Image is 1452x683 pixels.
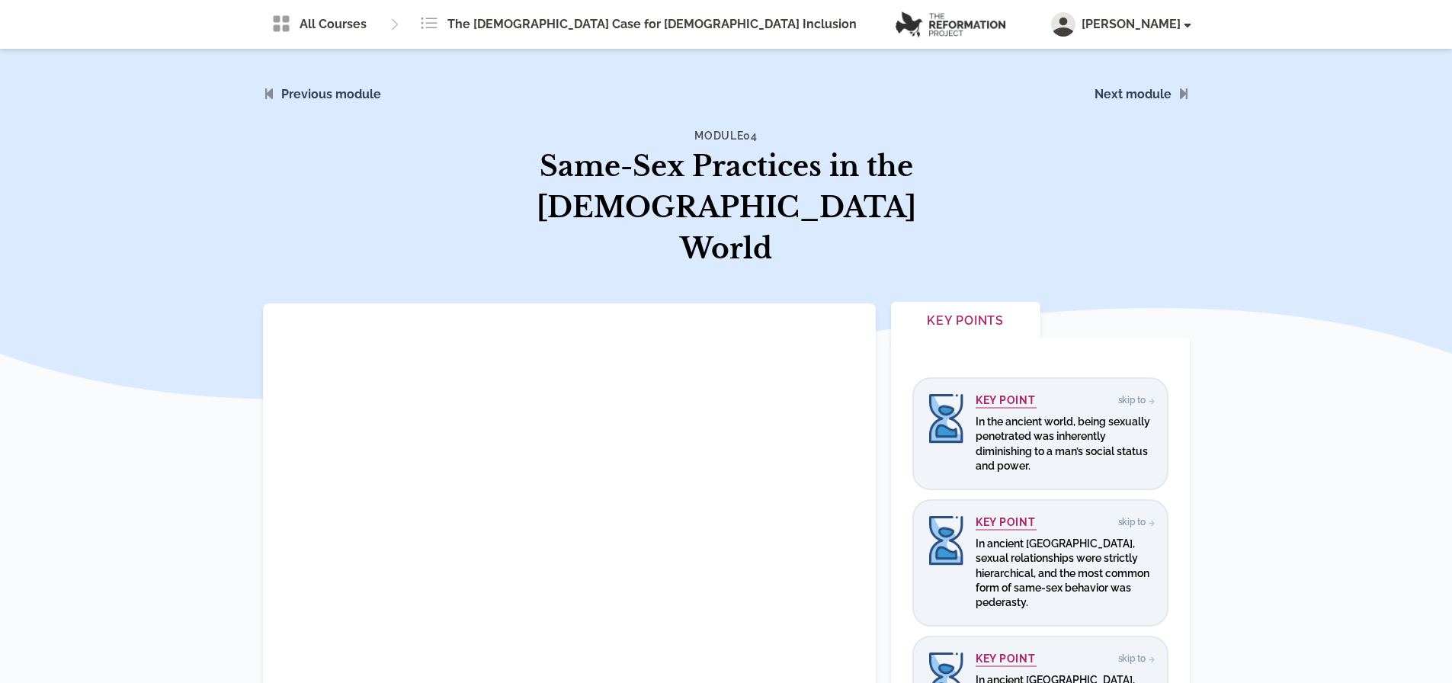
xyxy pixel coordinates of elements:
[1051,12,1190,37] button: [PERSON_NAME]
[263,303,876,648] iframe: Module 04 - Same-Sex Practices in the Biblical World
[891,302,1040,342] button: Key Points
[531,128,922,143] h4: Module 04
[976,415,1151,473] p: In the ancient world, being sexually penetrated was inherently diminishing to a man’s social stat...
[447,15,857,34] span: The [DEMOGRAPHIC_DATA] Case for [DEMOGRAPHIC_DATA] Inclusion
[531,146,922,270] h1: Same-Sex Practices in the [DEMOGRAPHIC_DATA] World
[1095,87,1172,101] a: Next module
[300,15,367,34] span: All Courses
[281,87,381,101] a: Previous module
[1118,653,1152,664] span: Skip to
[1118,517,1152,527] span: Skip to
[1082,15,1190,34] span: [PERSON_NAME]
[263,9,376,40] a: All Courses
[1118,395,1152,406] span: Skip to
[976,516,1037,531] h4: Key Point
[411,9,866,40] a: The [DEMOGRAPHIC_DATA] Case for [DEMOGRAPHIC_DATA] Inclusion
[976,537,1151,610] p: In ancient [GEOGRAPHIC_DATA], sexual relationships were strictly hierarchical, and the most commo...
[896,11,1005,37] img: logo.png
[976,653,1037,667] h4: Key Point
[976,394,1037,409] h4: Key Point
